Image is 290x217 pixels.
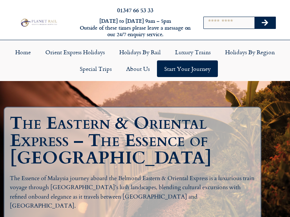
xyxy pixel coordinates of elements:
a: Special Trips [72,60,119,77]
button: Search [254,17,275,29]
img: Planet Rail Train Holidays Logo [19,18,58,27]
p: The Essence of Malaysia journey aboard the Belmond Eastern & Oriental Express is a luxurious trai... [10,174,255,211]
h1: The Eastern & Oriental Express – The Essence of [GEOGRAPHIC_DATA] [10,115,259,167]
a: Holidays by Rail [112,44,168,60]
a: About Us [119,60,157,77]
a: Orient Express Holidays [38,44,112,60]
a: Home [8,44,38,60]
a: Holidays by Region [218,44,282,60]
nav: Menu [4,44,286,77]
h6: [DATE] to [DATE] 9am – 5pm Outside of these times please leave a message on our 24/7 enquiry serv... [79,18,191,38]
a: Luxury Trains [168,44,218,60]
a: 01347 66 53 33 [117,6,153,14]
a: Start your Journey [157,60,218,77]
